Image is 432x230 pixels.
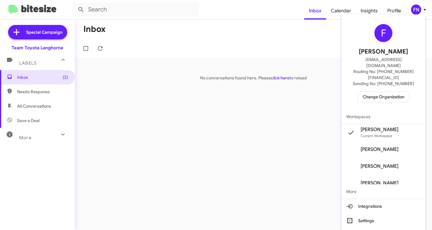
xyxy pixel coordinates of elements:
span: Change Organization [363,92,404,102]
button: Change Organization [358,91,409,102]
span: [PERSON_NAME] [361,163,398,169]
span: [PERSON_NAME] [359,47,408,57]
span: [PERSON_NAME] [361,146,398,152]
span: More [341,184,425,199]
span: [PERSON_NAME] [361,180,398,186]
button: Integrations [341,199,425,213]
span: Routing No: [PHONE_NUMBER][FINANCIAL_ID] [349,69,418,81]
span: [EMAIL_ADDRESS][DOMAIN_NAME] [349,57,418,69]
button: Settings [341,213,425,228]
span: Workspaces [341,109,425,124]
span: Sending No: [PHONE_NUMBER] [353,81,414,87]
div: F [374,24,392,42]
span: Current Workspace [361,133,392,138]
span: [PERSON_NAME] [361,127,398,133]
